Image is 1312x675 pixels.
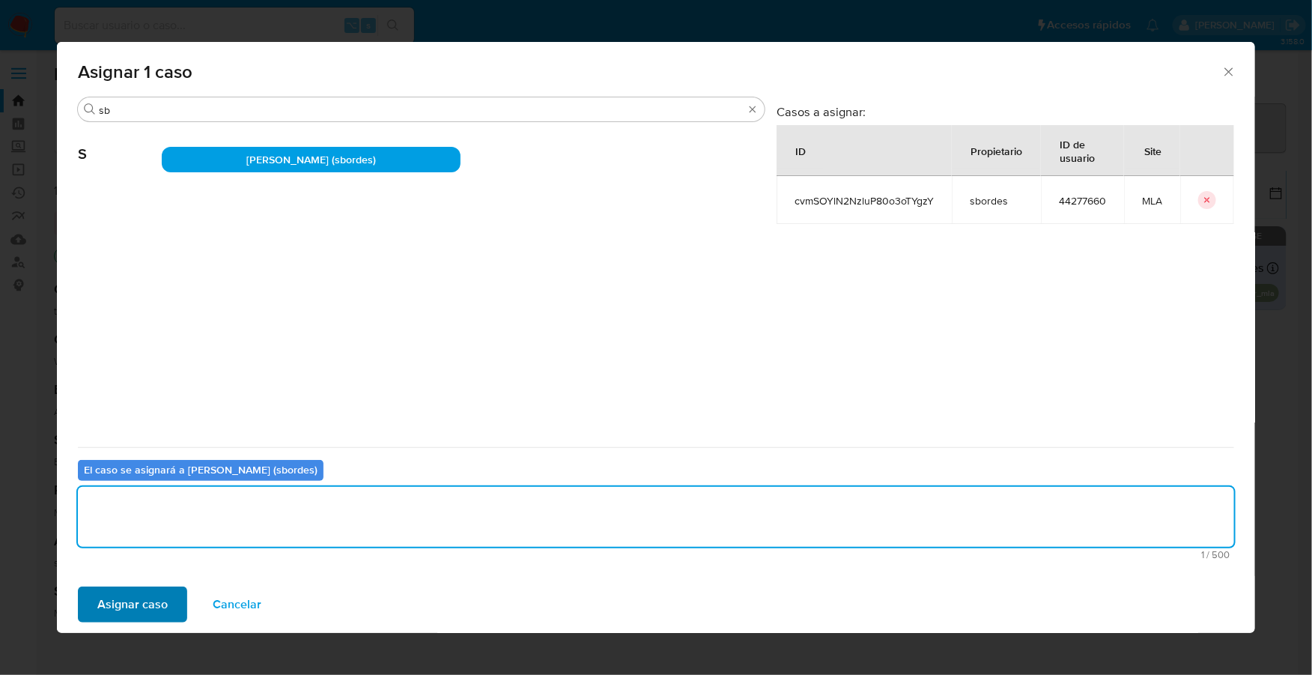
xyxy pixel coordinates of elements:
button: Borrar [747,103,759,115]
span: Asignar 1 caso [78,63,1221,81]
h3: Casos a asignar: [777,104,1234,119]
button: Cerrar ventana [1221,64,1235,78]
span: sbordes [970,194,1023,208]
span: S [78,123,162,163]
input: Buscar analista [99,103,744,117]
span: 44277660 [1059,194,1106,208]
span: Asignar caso [97,588,168,621]
div: Site [1126,133,1179,169]
span: Cancelar [213,588,261,621]
div: ID [777,133,824,169]
div: [PERSON_NAME] (sbordes) [162,147,461,172]
button: Cancelar [193,587,281,623]
b: El caso se asignará a [PERSON_NAME] (sbordes) [84,462,318,477]
span: MLA [1142,194,1162,208]
div: ID de usuario [1042,126,1123,175]
span: Máximo 500 caracteres [82,550,1230,560]
button: Buscar [84,103,96,115]
button: icon-button [1198,191,1216,209]
div: assign-modal [57,42,1255,633]
span: [PERSON_NAME] (sbordes) [246,152,376,167]
div: Propietario [953,133,1040,169]
button: Asignar caso [78,587,187,623]
span: cvmSOYlN2NzluP80o3oTYgzY [795,194,934,208]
